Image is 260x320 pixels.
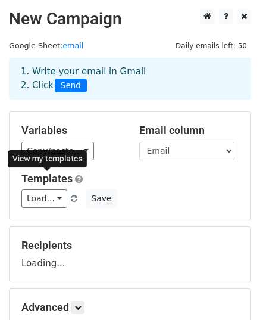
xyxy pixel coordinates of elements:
[21,124,121,137] h5: Variables
[62,41,83,50] a: email
[86,189,117,208] button: Save
[21,172,73,185] a: Templates
[21,189,67,208] a: Load...
[9,9,251,29] h2: New Campaign
[139,124,239,137] h5: Email column
[55,79,87,93] span: Send
[8,150,87,167] div: View my templates
[9,41,83,50] small: Google Sheet:
[12,65,248,92] div: 1. Write your email in Gmail 2. Click
[171,41,251,50] a: Daily emails left: 50
[171,39,251,52] span: Daily emails left: 50
[21,239,239,252] h5: Recipients
[21,239,239,270] div: Loading...
[21,301,239,314] h5: Advanced
[21,142,94,160] a: Copy/paste...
